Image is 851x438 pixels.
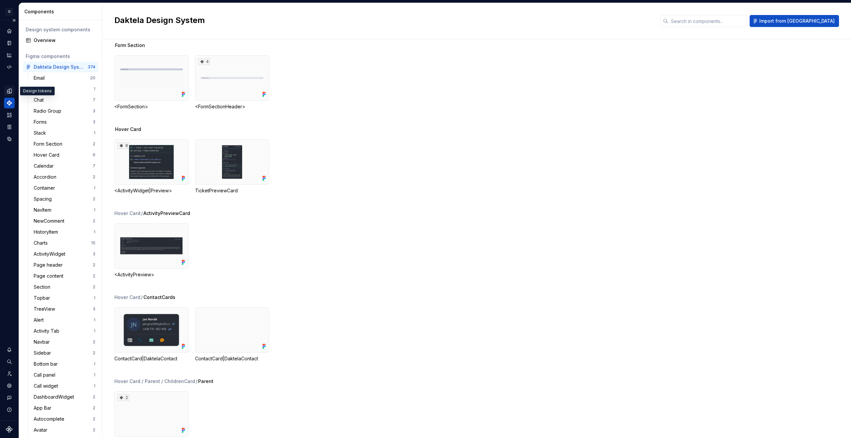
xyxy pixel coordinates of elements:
a: Analytics [4,50,15,60]
div: 8 [117,142,129,149]
a: Bottom bar1 [31,359,98,369]
div: 2 [93,394,95,400]
div: Daktela Design System [34,64,83,70]
a: Alert1 [31,315,98,325]
div: Storybook stories [4,122,15,132]
div: <FormSection> [114,103,188,110]
div: Colors [34,86,51,92]
a: TreeView3 [31,304,98,314]
div: Chat [34,97,46,103]
div: 2 [93,427,95,433]
button: D [1,4,17,19]
div: Hover Card [114,210,140,217]
div: App Bar [34,405,54,411]
div: 2 [93,262,95,268]
div: 374 [88,64,95,70]
div: Design system components [26,26,95,33]
a: Home [4,26,15,36]
a: Email20 [31,73,98,83]
div: <ActivityWidget|Preview> [114,187,188,194]
div: 20 [90,75,95,81]
div: 1 [94,328,95,334]
div: Container [34,185,58,191]
div: 1 [94,372,95,378]
a: DashboardWidget2 [31,392,98,402]
button: Notifications [4,344,15,355]
a: Call widget1 [31,381,98,391]
a: Accordion2 [31,172,98,182]
div: Autocomplete [34,416,67,422]
div: Settings [4,380,15,391]
div: Navbar [34,339,52,345]
div: 2 [93,284,95,290]
div: Invite team [4,368,15,379]
button: Import from [GEOGRAPHIC_DATA] [750,15,839,27]
div: 15 [91,240,95,246]
a: Topbar1 [31,293,98,303]
a: Page header2 [31,260,98,270]
div: Hover Card / Parent / ChildrenCard [114,378,195,385]
div: ContactCard|DaktelaContact [195,307,269,362]
div: Stack [34,130,49,136]
div: ContactCard|DaktelaContact [114,355,188,362]
div: 3 [93,306,95,312]
span: Import from [GEOGRAPHIC_DATA] [759,18,835,24]
span: Form Section [115,42,145,49]
a: Activity Tab1 [31,326,98,336]
div: Page content [34,273,66,279]
div: Design tokens [4,86,15,96]
span: ContactCards [143,294,175,301]
a: Autocomplete2 [31,414,98,424]
button: Search ⌘K [4,356,15,367]
div: Assets [4,110,15,120]
div: Spacing [34,196,54,202]
div: TicketPreviewCard [195,139,269,194]
a: Charts15 [31,238,98,248]
div: Bottom bar [34,361,60,367]
div: Components [24,8,99,15]
div: 1 [94,207,95,213]
a: NewComment2 [31,216,98,226]
div: Sidebar [34,350,54,356]
div: Documentation [4,38,15,48]
h2: Daktela Design System [114,15,652,26]
div: 1 [94,185,95,191]
div: Call panel [34,372,58,378]
a: Daktela Design System374 [23,62,98,72]
div: Data sources [4,134,15,144]
div: Form Section [34,141,65,147]
div: 2 [93,416,95,422]
div: 2 [93,174,95,180]
a: Spacing2 [31,194,98,204]
a: Page content2 [31,271,98,281]
div: <FormSectionHeader> [195,103,269,110]
div: Topbar [34,295,53,301]
div: ContactCard|DaktelaContact [114,307,188,362]
div: DashboardWidget [34,394,77,400]
div: Page header [34,262,65,268]
div: Alert [34,317,46,323]
div: Design tokens [20,87,55,95]
div: TreeView [34,306,58,312]
a: Forms3 [31,117,98,127]
div: 1 [94,295,95,301]
a: Section2 [31,282,98,292]
div: 1 [94,317,95,323]
div: Call widget [34,383,61,389]
a: Hover Card6 [31,150,98,160]
div: Activity Tab [34,328,62,334]
div: ContactCard|DaktelaContact [195,355,269,362]
a: Chat7 [31,95,98,105]
span: / [141,210,143,217]
div: <ActivityPreview> [114,223,188,278]
div: 2 [93,339,95,345]
div: NewComment [34,218,67,224]
div: Email [34,75,47,81]
div: TicketPreviewCard [195,187,269,194]
div: D [5,8,13,16]
div: 4 [198,58,210,65]
div: Section [34,284,53,290]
